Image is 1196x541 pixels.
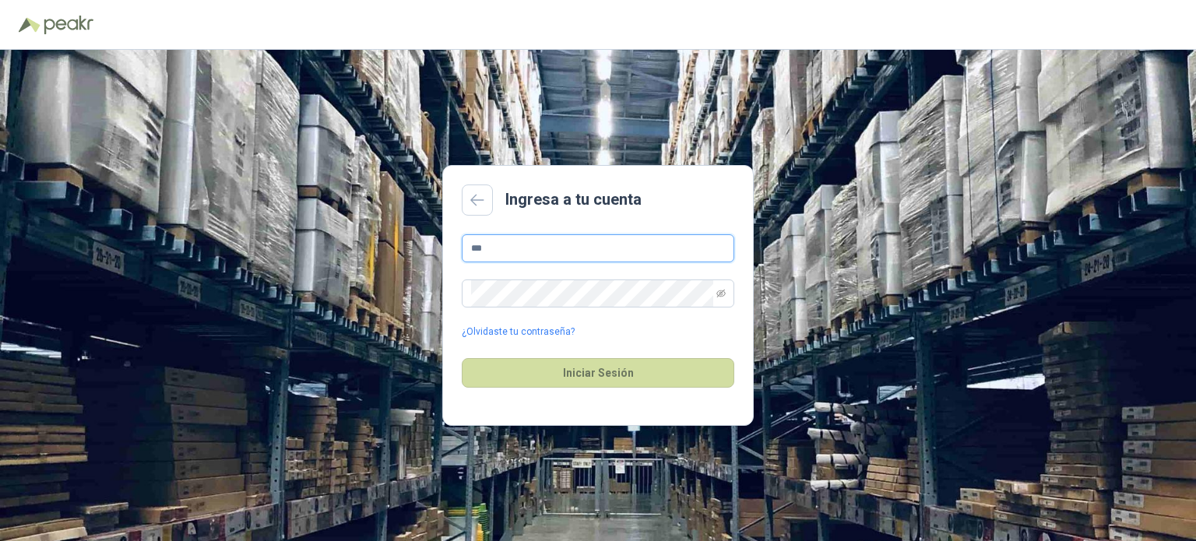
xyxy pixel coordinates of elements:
span: eye-invisible [716,289,726,298]
img: Logo [19,17,40,33]
button: Iniciar Sesión [462,358,734,388]
h2: Ingresa a tu cuenta [505,188,642,212]
img: Peakr [44,16,93,34]
a: ¿Olvidaste tu contraseña? [462,325,575,339]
